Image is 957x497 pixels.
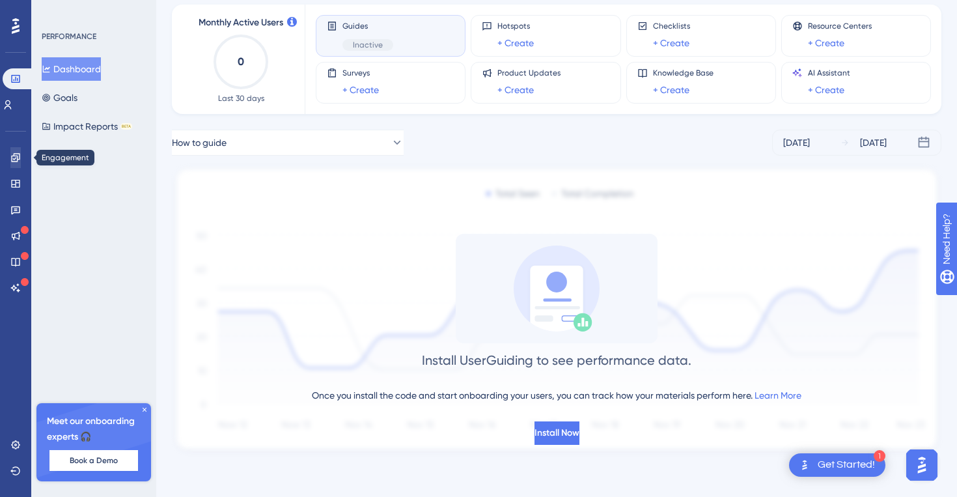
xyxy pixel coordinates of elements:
span: Inactive [353,40,383,50]
div: [DATE] [783,135,810,150]
img: 1ec67ef948eb2d50f6bf237e9abc4f97.svg [172,166,941,455]
a: + Create [497,82,534,98]
button: Book a Demo [49,450,138,471]
button: Install Now [534,421,579,445]
img: launcher-image-alternative-text [797,457,812,473]
span: Surveys [342,68,379,78]
div: 1 [874,450,885,462]
text: 0 [238,55,244,68]
span: Knowledge Base [653,68,714,78]
span: Guides [342,21,393,31]
a: + Create [497,35,534,51]
span: Resource Centers [808,21,872,31]
span: Product Updates [497,68,561,78]
button: How to guide [172,130,404,156]
button: Goals [42,86,77,109]
span: Last 30 days [218,93,264,104]
div: Install UserGuiding to see performance data. [422,351,691,369]
div: BETA [120,123,132,130]
iframe: UserGuiding AI Assistant Launcher [902,446,941,485]
span: Book a Demo [70,455,118,466]
span: Checklists [653,21,690,31]
div: PERFORMANCE [42,31,96,42]
a: Learn More [755,390,801,401]
div: Get Started! [818,458,875,472]
span: How to guide [172,135,227,150]
div: Once you install the code and start onboarding your users, you can track how your materials perfo... [312,388,801,403]
button: Impact ReportsBETA [42,115,132,138]
span: Monthly Active Users [199,15,283,31]
span: Need Help? [31,3,81,19]
div: [DATE] [860,135,887,150]
a: + Create [342,82,379,98]
button: Dashboard [42,57,101,81]
span: Install Now [534,425,579,441]
div: Open Get Started! checklist, remaining modules: 1 [789,453,885,477]
a: + Create [653,82,689,98]
span: Meet our onboarding experts 🎧 [47,414,141,445]
a: + Create [653,35,689,51]
a: + Create [808,35,844,51]
span: Hotspots [497,21,534,31]
a: + Create [808,82,844,98]
span: AI Assistant [808,68,850,78]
